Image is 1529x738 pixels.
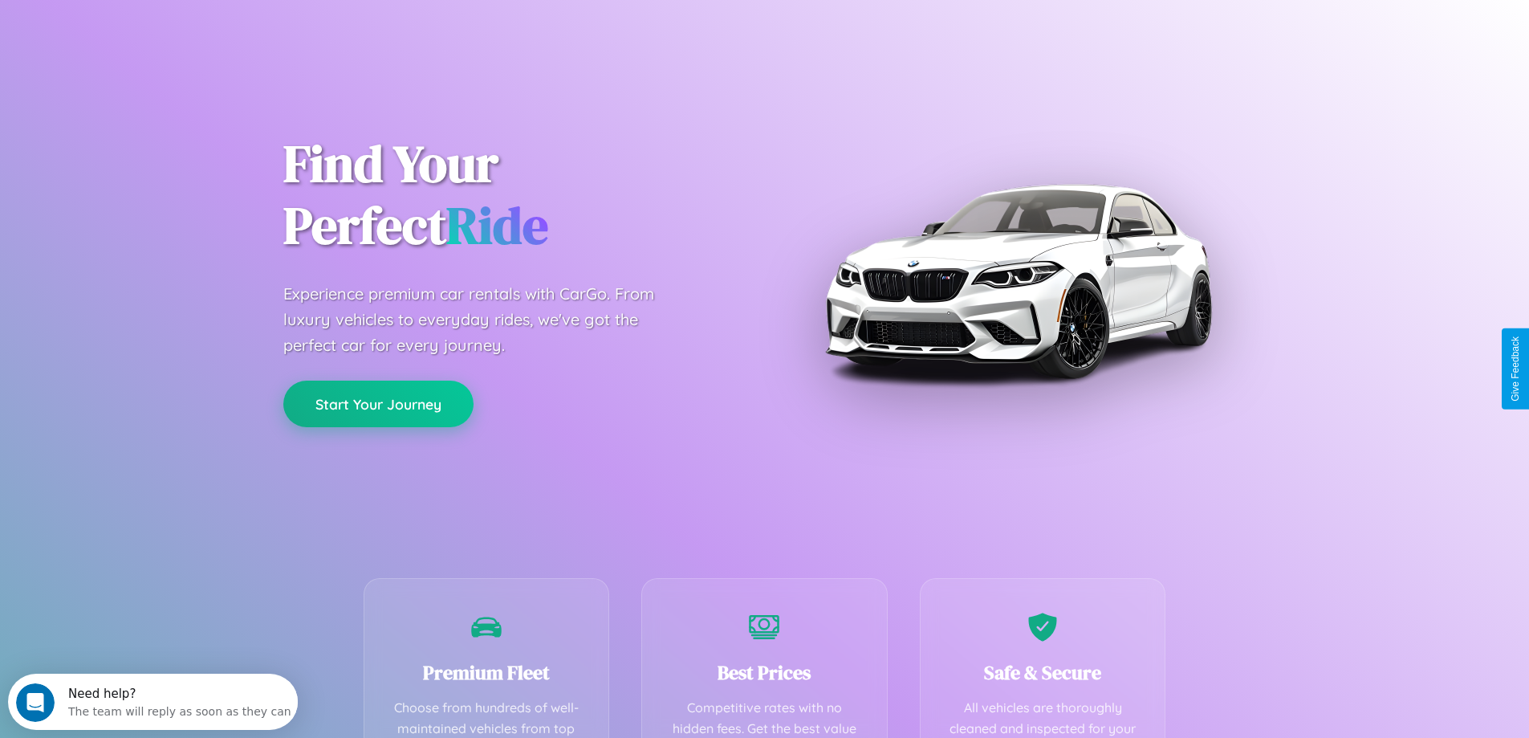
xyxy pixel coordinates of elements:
h1: Find Your Perfect [283,133,741,257]
img: Premium BMW car rental vehicle [817,80,1218,482]
iframe: Intercom live chat discovery launcher [8,674,298,730]
div: The team will reply as soon as they can [60,27,283,43]
h3: Safe & Secure [945,659,1141,686]
button: Start Your Journey [283,381,474,427]
h3: Best Prices [666,659,863,686]
div: Give Feedback [1510,336,1521,402]
p: Experience premium car rentals with CarGo. From luxury vehicles to everyday rides, we've got the ... [283,281,685,358]
div: Open Intercom Messenger [6,6,299,51]
div: Need help? [60,14,283,27]
span: Ride [446,190,548,260]
h3: Premium Fleet [388,659,585,686]
iframe: Intercom live chat [16,683,55,722]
